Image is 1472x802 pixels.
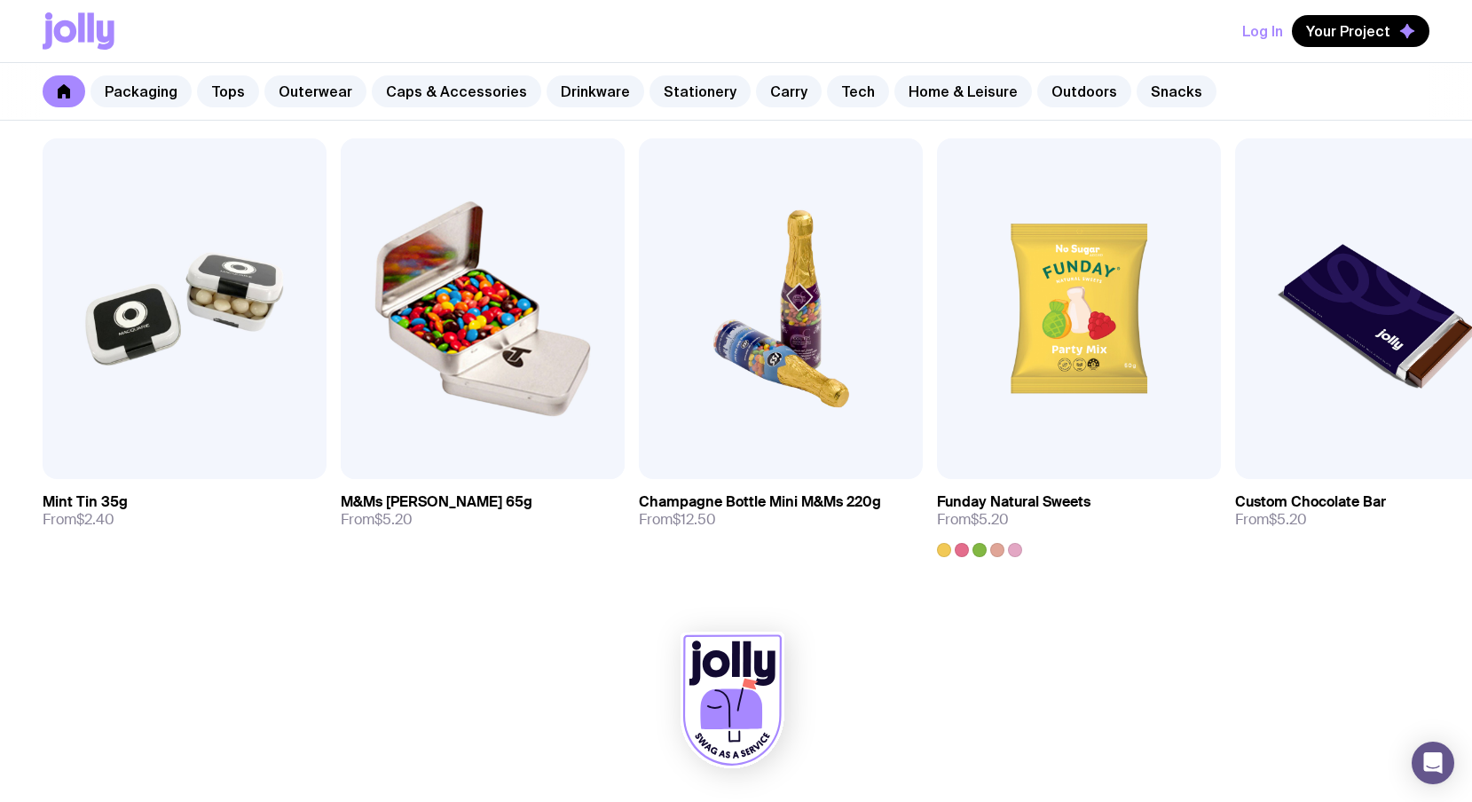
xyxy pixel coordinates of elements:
span: $5.20 [374,510,413,529]
a: Outdoors [1037,75,1131,107]
a: Stationery [649,75,751,107]
span: From [639,511,716,529]
span: $5.20 [971,510,1009,529]
a: Champagne Bottle Mini M&Ms 220gFrom$12.50 [639,479,923,543]
a: Tops [197,75,259,107]
h3: Custom Chocolate Bar [1235,493,1386,511]
span: From [43,511,114,529]
span: From [937,511,1009,529]
h3: Mint Tin 35g [43,493,128,511]
h3: M&Ms [PERSON_NAME] 65g [341,493,532,511]
span: Your Project [1306,22,1390,40]
a: Drinkware [547,75,644,107]
a: Packaging [91,75,192,107]
a: M&Ms [PERSON_NAME] 65gFrom$5.20 [341,479,625,543]
h3: Champagne Bottle Mini M&Ms 220g [639,493,881,511]
div: Open Intercom Messenger [1412,742,1454,784]
h3: Funday Natural Sweets [937,493,1090,511]
span: From [1235,511,1307,529]
a: Caps & Accessories [372,75,541,107]
a: Funday Natural SweetsFrom$5.20 [937,479,1221,557]
span: From [341,511,413,529]
a: Outerwear [264,75,366,107]
button: Log In [1242,15,1283,47]
a: Tech [827,75,889,107]
a: Snacks [1137,75,1216,107]
a: Carry [756,75,822,107]
a: Mint Tin 35gFrom$2.40 [43,479,327,543]
span: $12.50 [673,510,716,529]
span: $2.40 [76,510,114,529]
span: $5.20 [1269,510,1307,529]
a: Home & Leisure [894,75,1032,107]
button: Your Project [1292,15,1429,47]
